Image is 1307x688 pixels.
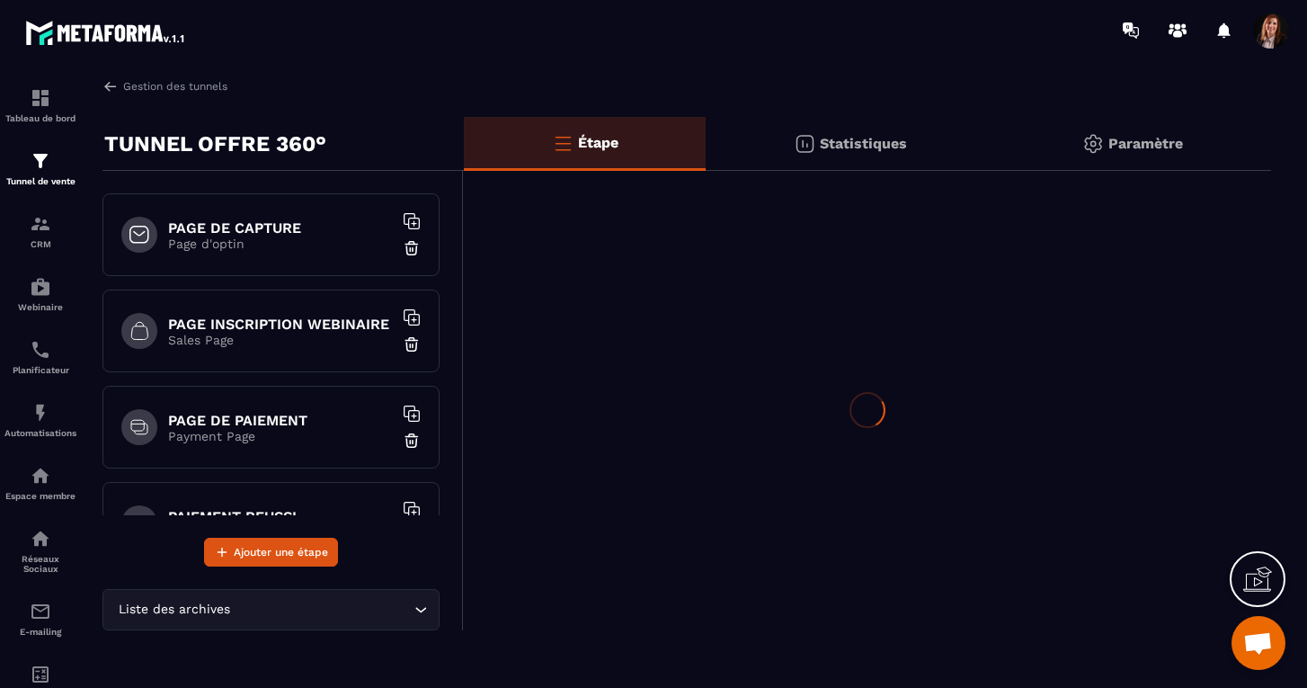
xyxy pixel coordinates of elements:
img: accountant [30,664,51,685]
a: Ouvrir le chat [1231,616,1285,670]
img: trash [403,239,421,257]
a: automationsautomationsWebinaire [4,263,76,326]
img: arrow [102,78,119,94]
h6: PAGE DE PAIEMENT [168,412,393,429]
a: automationsautomationsEspace membre [4,451,76,514]
img: trash [403,335,421,353]
a: schedulerschedulerPlanificateur [4,326,76,389]
img: trash [403,432,421,450]
p: Espace membre [4,491,76,501]
p: Tunnel de vente [4,176,76,186]
a: automationsautomationsAutomatisations [4,389,76,451]
img: email [30,601,51,622]
p: Sales Page [168,333,393,347]
p: Tableau de bord [4,113,76,123]
img: scheduler [30,339,51,361]
img: formation [30,213,51,235]
input: Search for option [234,600,410,620]
span: Ajouter une étape [234,543,328,561]
img: social-network [30,528,51,550]
a: formationformationTunnel de vente [4,137,76,200]
p: Webinaire [4,302,76,312]
a: social-networksocial-networkRéseaux Sociaux [4,514,76,587]
p: Payment Page [168,429,393,443]
p: Planificateur [4,365,76,375]
p: Paramètre [1108,135,1183,152]
h6: PAIEMENT REUSSI [168,508,393,525]
span: Liste des archives [114,600,234,620]
a: formationformationCRM [4,200,76,263]
h6: PAGE INSCRIPTION WEBINAIRE [168,316,393,333]
p: Automatisations [4,428,76,438]
p: TUNNEL OFFRE 360° [104,126,326,162]
a: Gestion des tunnels [102,78,227,94]
p: CRM [4,239,76,249]
p: Statistiques [820,135,907,152]
img: bars-o.4a397970.svg [552,132,573,154]
a: formationformationTableau de bord [4,74,76,137]
img: automations [30,402,51,424]
p: E-mailing [4,627,76,637]
h6: PAGE DE CAPTURE [168,219,393,237]
p: Réseaux Sociaux [4,554,76,574]
p: Page d'optin [168,237,393,251]
div: Search for option [102,589,440,630]
a: emailemailE-mailing [4,587,76,650]
img: formation [30,150,51,172]
img: setting-gr.5f69749f.svg [1082,133,1104,155]
img: automations [30,465,51,487]
img: logo [25,16,187,49]
img: formation [30,87,51,109]
img: automations [30,276,51,298]
img: stats.20deebd0.svg [794,133,815,155]
button: Ajouter une étape [204,538,338,567]
p: Étape [578,134,618,151]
